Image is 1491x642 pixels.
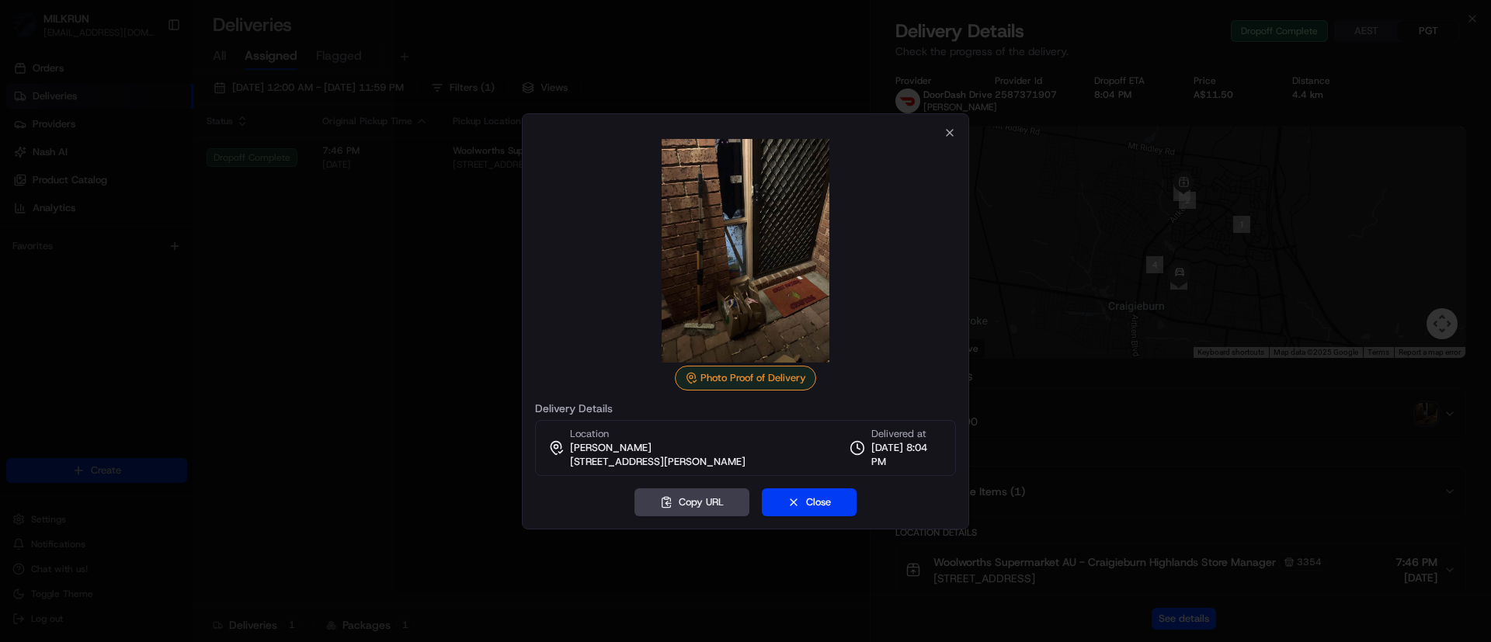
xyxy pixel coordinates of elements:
[570,455,745,469] span: [STREET_ADDRESS][PERSON_NAME]
[634,488,749,516] button: Copy URL
[762,488,857,516] button: Close
[570,427,609,441] span: Location
[871,441,943,469] span: [DATE] 8:04 PM
[535,403,956,414] label: Delivery Details
[871,427,943,441] span: Delivered at
[634,139,857,363] img: photo_proof_of_delivery image
[570,441,652,455] span: [PERSON_NAME]
[675,366,816,390] div: Photo Proof of Delivery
